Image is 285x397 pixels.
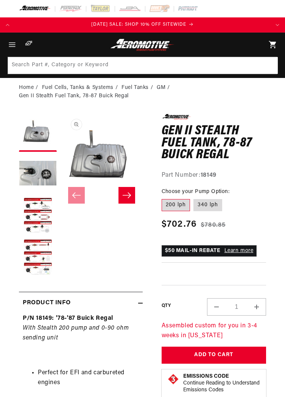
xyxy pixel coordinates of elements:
[91,22,186,27] span: [DATE] SALE: SHOP 10% OFF SITEWIDE
[162,125,266,161] h1: Gen II Stealth Fuel Tank, 78-87 Buick Regal
[19,292,143,314] summary: Product Info
[157,84,165,92] a: GM
[162,199,190,211] label: 200 lph
[201,172,216,178] strong: 18149
[38,368,139,388] li: Perfect for EFI and carbureted engines
[162,347,266,364] button: Add to Cart
[15,21,270,28] div: Announcement
[19,92,129,100] li: Gen II Stealth Fuel Tank, 78-87 Buick Regal
[118,187,135,204] button: Slide right
[19,197,57,235] button: Load image 3 in gallery view
[162,188,230,196] legend: Choose your Pump Option:
[162,171,266,181] div: Part Number:
[68,187,85,204] button: Slide left
[4,33,20,57] summary: Menu
[19,84,34,92] a: Home
[121,84,149,92] a: Fuel Tanks
[162,303,171,309] label: QTY
[42,84,120,92] li: Fuel Cells, Tanks & Systems
[19,114,143,277] media-gallery: Gallery Viewer
[167,373,179,385] img: Emissions code
[19,239,57,277] button: Load image 4 in gallery view
[23,298,70,308] h2: Product Info
[162,218,197,231] span: $702.76
[19,156,57,193] button: Load image 2 in gallery view
[19,84,266,101] nav: breadcrumbs
[162,245,257,257] p: $50 MAIL-IN REBATE
[183,373,261,394] button: Emissions CodeContinue Reading to Understand Emissions Codes
[23,315,113,321] strong: P/N 18149: '78-'87 Buick Regal
[23,325,129,341] em: With Stealth 200 pump and 0-90 ohm sending unit
[224,248,254,254] a: Learn more
[109,39,176,51] img: Aeromotive
[201,221,226,230] s: $780.85
[162,321,266,341] p: Assembled custom for you in 3-4 weeks in [US_STATE]
[270,17,285,33] button: Translation missing: en.sections.announcements.next_announcement
[183,374,229,379] strong: Emissions Code
[193,199,222,211] label: 340 lph
[183,380,261,394] p: Continue Reading to Understand Emissions Codes
[15,21,270,28] div: 1 of 3
[260,57,277,74] button: Search Part #, Category or Keyword
[19,114,57,152] button: Load image 1 in gallery view
[8,57,278,74] input: Search Part #, Category or Keyword
[15,21,270,28] a: [DATE] SALE: SHOP 10% OFF SITEWIDE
